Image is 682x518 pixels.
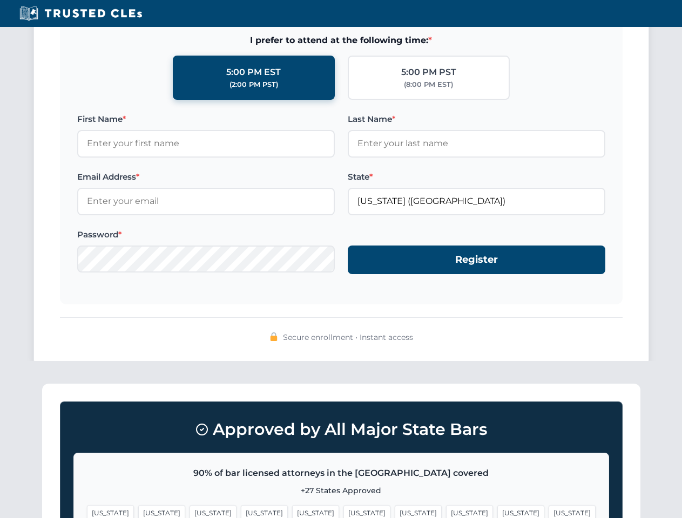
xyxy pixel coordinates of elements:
[229,79,278,90] div: (2:00 PM PST)
[87,485,596,496] p: +27 States Approved
[87,466,596,480] p: 90% of bar licensed attorneys in the [GEOGRAPHIC_DATA] covered
[401,65,456,79] div: 5:00 PM PST
[269,332,278,341] img: 🔒
[77,188,335,215] input: Enter your email
[77,130,335,157] input: Enter your first name
[348,188,605,215] input: Florida (FL)
[73,415,609,444] h3: Approved by All Major State Bars
[348,130,605,157] input: Enter your last name
[77,33,605,47] span: I prefer to attend at the following time:
[348,246,605,274] button: Register
[226,65,281,79] div: 5:00 PM EST
[77,113,335,126] label: First Name
[77,171,335,183] label: Email Address
[77,228,335,241] label: Password
[283,331,413,343] span: Secure enrollment • Instant access
[348,113,605,126] label: Last Name
[348,171,605,183] label: State
[16,5,145,22] img: Trusted CLEs
[404,79,453,90] div: (8:00 PM EST)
